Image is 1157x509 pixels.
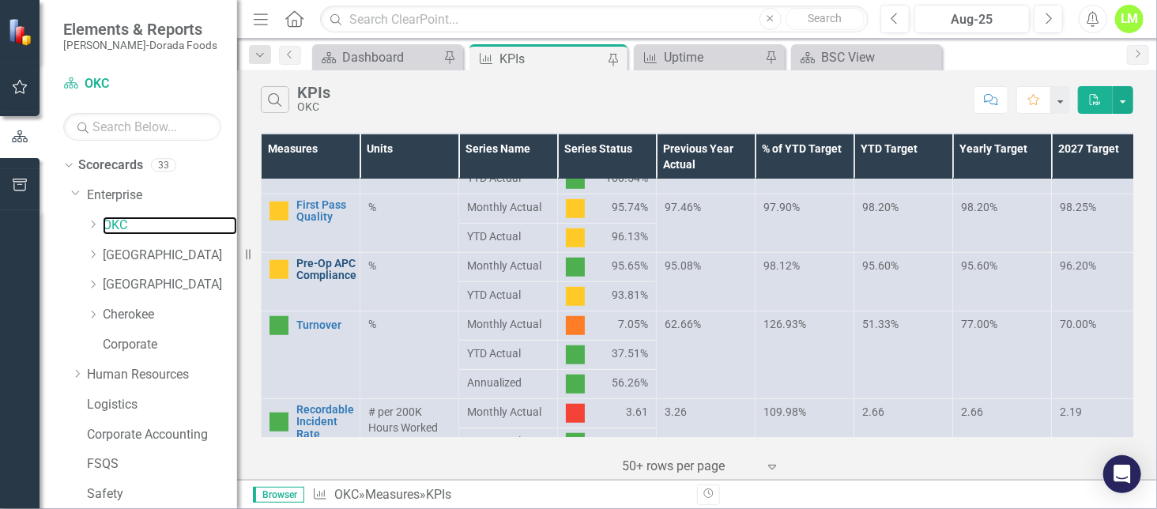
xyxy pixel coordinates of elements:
a: First Pass Quality [296,199,352,224]
span: 97.90% [763,201,800,213]
button: LM [1115,5,1144,33]
img: Below Plan [566,404,585,423]
span: 62.66% [665,318,701,330]
img: Above Target [269,316,288,335]
span: 98.20% [961,201,997,213]
span: Monthly Actual [467,316,549,332]
span: 126.93% [763,318,806,330]
span: 100.54% [605,170,648,189]
span: % [368,318,376,330]
span: YTD Actual [467,345,549,361]
div: Dashboard [342,47,439,67]
a: Enterprise [87,187,237,205]
img: Above Target [566,170,585,189]
span: 51.33% [862,318,899,330]
span: Browser [253,487,304,503]
small: [PERSON_NAME]-Dorada Foods [63,39,217,51]
div: KPIs [426,487,451,502]
span: 95.74% [612,199,648,218]
div: KPIs [499,49,604,69]
span: # per 200K Hours Worked [368,405,438,434]
div: » » [312,486,685,504]
img: Above Target [269,413,288,432]
a: Cherokee [103,306,237,324]
span: YTD Actual [467,228,549,244]
span: 37.51% [612,345,648,364]
a: Dashboard [316,47,439,67]
img: Caution [566,199,585,218]
span: YTD Actual [467,433,549,449]
a: FSQS [87,455,237,473]
div: Aug-25 [920,10,1024,29]
img: Above Target [566,433,585,452]
a: OKC [103,217,237,235]
a: Pre-Op APC Compliance [296,258,356,282]
img: Above Target [566,258,585,277]
img: Caution [269,260,288,279]
img: Caution [566,287,585,306]
div: 33 [151,159,176,172]
span: % [368,259,376,272]
span: 98.25% [1060,201,1096,213]
span: 97.46% [665,201,701,213]
span: 95.65% [612,258,648,277]
span: YTD Actual [467,287,549,303]
a: Corporate Accounting [87,426,237,444]
a: [GEOGRAPHIC_DATA] [103,276,237,294]
span: Elements & Reports [63,20,217,39]
img: Caution [269,202,288,221]
span: 2.66 [961,405,983,418]
a: BSC View [795,47,938,67]
a: Logistics [87,396,237,414]
div: OKC [297,101,330,113]
input: Search Below... [63,113,221,141]
a: Scorecards [78,156,143,175]
span: 95.60% [862,259,899,272]
div: KPIs [297,84,330,101]
span: Annualized [467,375,549,390]
span: 98.20% [862,201,899,213]
a: [GEOGRAPHIC_DATA] [103,247,237,265]
div: Uptime [664,47,761,67]
a: OKC [63,75,221,93]
span: 93.81% [612,287,648,306]
span: Search [808,12,842,25]
span: 7.05% [618,316,648,335]
span: 2.39 [626,433,648,452]
img: Warning [566,316,585,335]
span: 3.61 [626,404,648,423]
span: 2.19 [1060,405,1082,418]
a: OKC [334,487,359,502]
a: Turnover [296,319,352,331]
a: Corporate [103,336,237,354]
span: % [368,201,376,213]
img: ClearPoint Strategy [8,17,36,46]
span: 96.13% [612,228,648,247]
img: Caution [566,228,585,247]
a: Safety [87,485,237,503]
span: Monthly Actual [467,258,549,273]
a: Uptime [638,47,761,67]
span: 96.20% [1060,259,1096,272]
span: 3.26 [665,405,687,418]
button: Aug-25 [914,5,1030,33]
span: 95.08% [665,259,701,272]
span: 56.26% [612,375,648,394]
input: Search ClearPoint... [320,6,869,33]
span: 77.00% [961,318,997,330]
a: Measures [365,487,420,502]
span: 95.60% [961,259,997,272]
img: Above Target [566,375,585,394]
span: 109.98% [763,405,806,418]
span: Monthly Actual [467,404,549,420]
a: Recordable Incident Rate [296,404,354,440]
div: BSC View [821,47,938,67]
span: 98.12% [763,259,800,272]
span: 2.66 [862,405,884,418]
button: Search [786,8,865,30]
span: Monthly Actual [467,199,549,215]
span: 70.00% [1060,318,1096,330]
div: Open Intercom Messenger [1103,455,1141,493]
img: Above Target [566,345,585,364]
